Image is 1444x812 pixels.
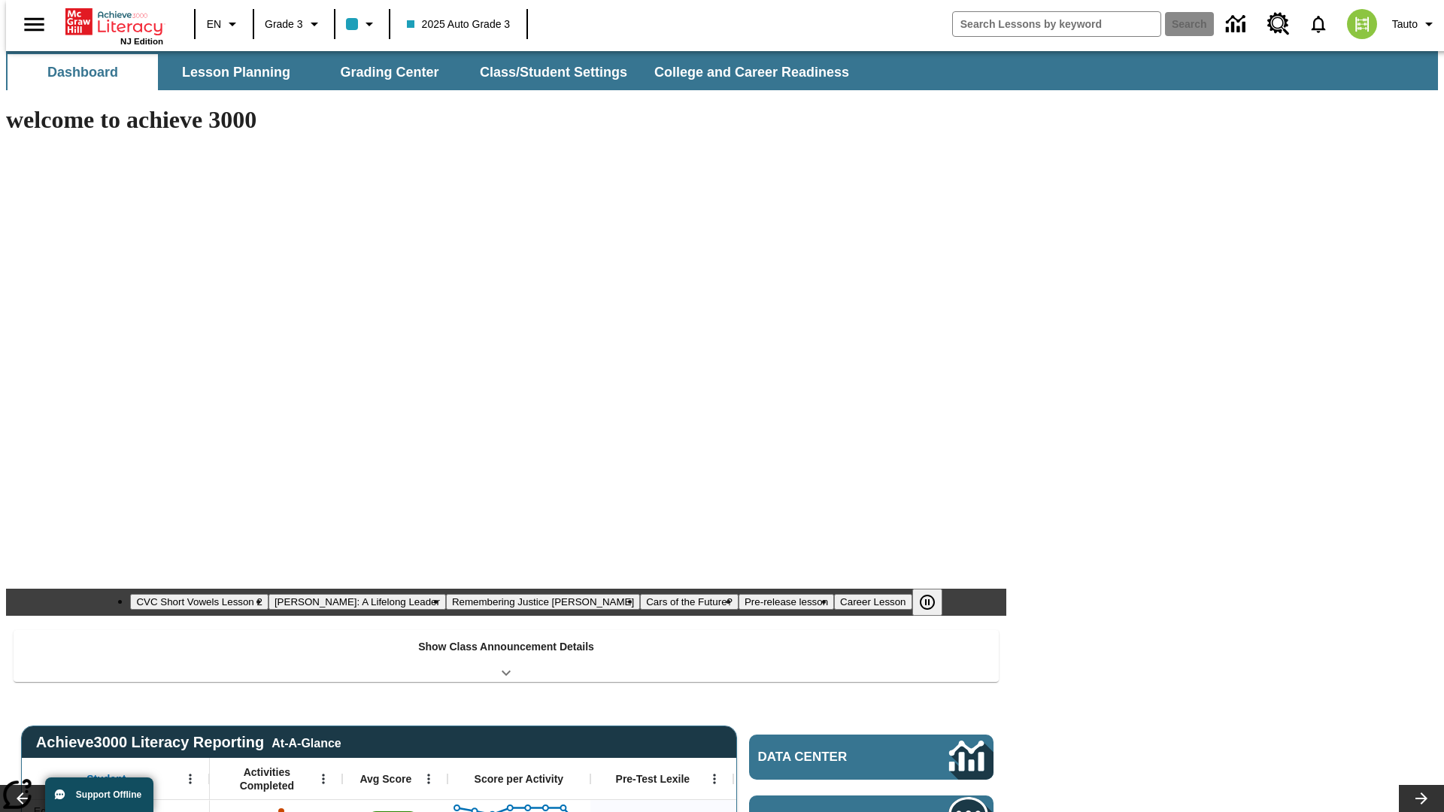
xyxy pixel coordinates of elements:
[1386,11,1444,38] button: Profile/Settings
[217,765,317,792] span: Activities Completed
[359,772,411,786] span: Avg Score
[834,594,912,610] button: Slide 6 Career Lesson
[340,11,384,38] button: Class color is light blue. Change class color
[76,789,141,800] span: Support Offline
[259,11,329,38] button: Grade: Grade 3, Select a grade
[407,17,511,32] span: 2025 Auto Grade 3
[640,594,739,610] button: Slide 4 Cars of the Future?
[912,589,957,616] div: Pause
[312,768,335,790] button: Open Menu
[1392,17,1418,32] span: Tauto
[8,54,158,90] button: Dashboard
[120,37,163,46] span: NJ Edition
[272,734,341,750] div: At-A-Glance
[161,54,311,90] button: Lesson Planning
[1347,9,1377,39] img: avatar image
[468,54,639,90] button: Class/Student Settings
[475,772,564,786] span: Score per Activity
[36,734,341,751] span: Achieve3000 Literacy Reporting
[45,777,153,812] button: Support Offline
[314,54,465,90] button: Grading Center
[418,639,594,655] p: Show Class Announcement Details
[14,630,999,682] div: Show Class Announcement Details
[953,12,1160,36] input: search field
[1338,5,1386,44] button: Select a new avatar
[86,772,126,786] span: Student
[65,5,163,46] div: Home
[616,772,690,786] span: Pre-Test Lexile
[12,2,56,47] button: Open side menu
[1217,4,1258,45] a: Data Center
[703,768,726,790] button: Open Menu
[6,51,1438,90] div: SubNavbar
[207,17,221,32] span: EN
[417,768,440,790] button: Open Menu
[179,768,202,790] button: Open Menu
[6,54,863,90] div: SubNavbar
[758,750,899,765] span: Data Center
[1258,4,1299,44] a: Resource Center, Will open in new tab
[265,17,303,32] span: Grade 3
[446,594,640,610] button: Slide 3 Remembering Justice O'Connor
[268,594,446,610] button: Slide 2 Dianne Feinstein: A Lifelong Leader
[1399,785,1444,812] button: Lesson carousel, Next
[130,594,268,610] button: Slide 1 CVC Short Vowels Lesson 2
[912,589,942,616] button: Pause
[739,594,834,610] button: Slide 5 Pre-release lesson
[200,11,248,38] button: Language: EN, Select a language
[642,54,861,90] button: College and Career Readiness
[6,106,1006,134] h1: welcome to achieve 3000
[1299,5,1338,44] a: Notifications
[749,735,994,780] a: Data Center
[65,7,163,37] a: Home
